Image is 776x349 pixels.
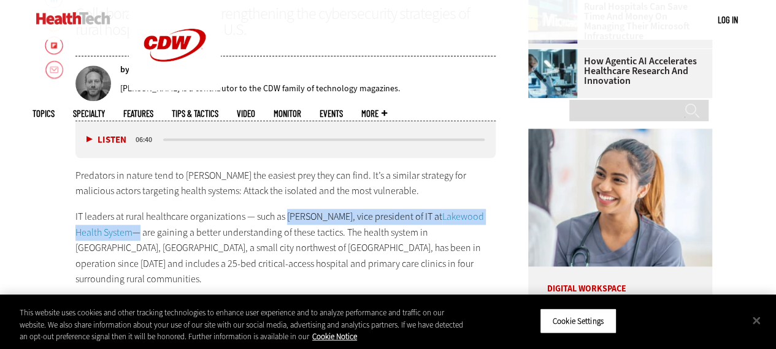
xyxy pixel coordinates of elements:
p: Digital Workspace [528,266,712,293]
a: Events [320,109,343,118]
span: Topics [33,109,55,118]
span: More [361,109,387,118]
a: CDW [129,81,221,94]
div: User menu [718,13,738,26]
a: Features [123,109,153,118]
img: nurse smiling at patient [528,129,712,266]
button: Listen [86,135,126,144]
a: Lakewood Health System [75,210,484,239]
div: duration [134,134,161,145]
a: Video [237,109,255,118]
a: More information about your privacy [312,331,357,342]
a: Log in [718,14,738,25]
p: Predators in nature tend to [PERSON_NAME] the easiest prey they can find. It’s a similar strategy... [75,168,496,199]
div: This website uses cookies and other tracking technologies to enhance user experience and to analy... [20,307,466,343]
a: MonITor [274,109,301,118]
button: Cookie Settings [540,308,617,334]
img: Home [36,12,110,24]
a: Tips & Tactics [172,109,218,118]
span: Specialty [73,109,105,118]
div: media player [75,121,496,158]
p: IT leaders at rural healthcare organizations — such as [PERSON_NAME], vice president of IT at — a... [75,209,496,287]
button: Close [743,307,770,334]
